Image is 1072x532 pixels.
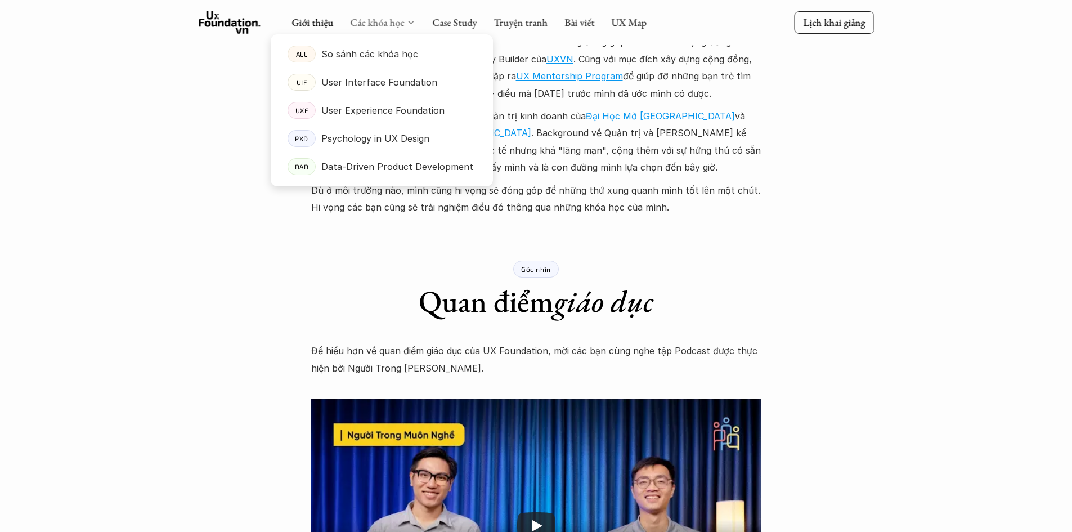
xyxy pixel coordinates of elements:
[294,163,308,171] p: DAD
[521,265,551,273] p: Góc nhìn
[554,281,653,321] em: giáo dục
[794,11,874,33] a: Lịch khai giảng
[295,135,308,142] p: PXD
[611,16,647,29] a: UX Map
[291,16,333,29] a: Giới thiệu
[586,110,735,122] a: Đại Học Mở [GEOGRAPHIC_DATA]
[321,130,429,147] p: Psychology in UX Design
[271,96,493,124] a: UXFUser Experience Foundation
[564,16,594,29] a: Bài viết
[271,40,493,68] a: ALLSo sánh các khóa học
[271,124,493,153] a: PXDPsychology in UX Design
[295,50,307,58] p: ALL
[321,46,418,62] p: So sánh các khóa học
[295,106,308,114] p: UXF
[321,102,445,119] p: User Experience Foundation
[271,153,493,181] a: DADData-Driven Product Development
[311,108,761,176] p: Còn về học vấn, mình tốt nghiệp khoa Quản trị kinh doanh của và chuyên ngành Multimedia tại . Bac...
[546,53,573,65] a: UXVN
[321,74,437,91] p: User Interface Foundation
[419,283,653,320] h1: Quan điểm
[432,16,477,29] a: Case Study
[494,16,548,29] a: Truyện tranh
[803,16,865,29] p: Lịch khai giảng
[516,70,623,82] a: UX Mentorship Program
[271,68,493,96] a: UIFUser Interface Foundation
[296,78,307,86] p: UIF
[311,342,761,377] p: Để hiểu hơn về quan điểm giáo dục của UX Foundation, mời các bạn cùng nghe tập Podcast được thực ...
[321,158,473,175] p: Data-Driven Product Development
[311,33,761,102] p: [DATE], mình được truyền cảm hứng bởi anh vì những đóng góp của anh cho cộng đồng UX. Do đó, mình...
[350,16,404,29] a: Các khóa học
[311,182,761,216] p: Dù ở môi trường nào, mình cũng hi vọng sẽ đóng góp để những thứ xung quanh mình tốt lên một chút....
